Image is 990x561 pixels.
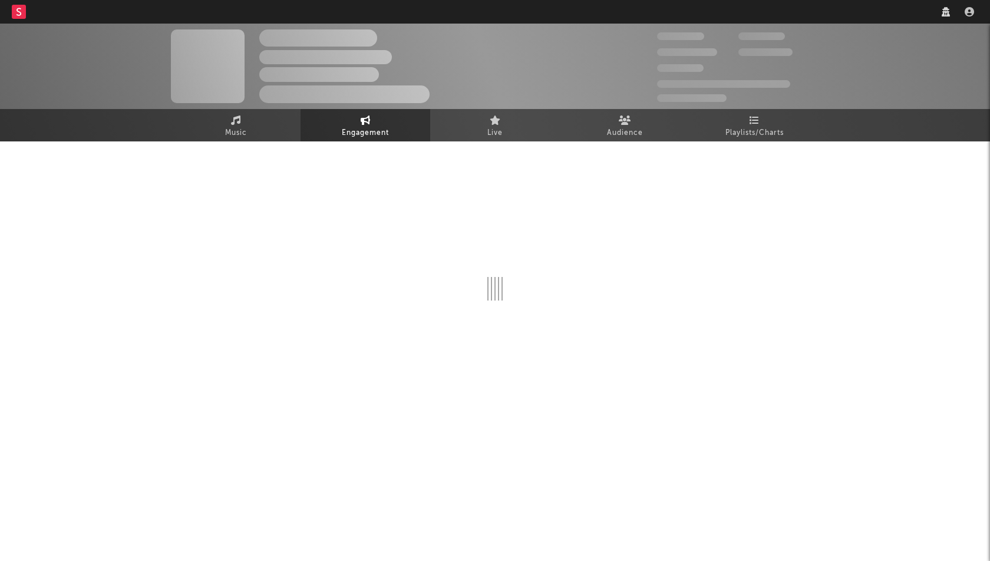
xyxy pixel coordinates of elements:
[171,109,301,141] a: Music
[560,109,689,141] a: Audience
[225,126,247,140] span: Music
[657,80,790,88] span: 50 000 000 Monthly Listeners
[657,94,727,102] span: Jump Score: 85.0
[657,32,704,40] span: 300 000
[657,64,704,72] span: 100 000
[657,48,717,56] span: 50 000 000
[725,126,784,140] span: Playlists/Charts
[430,109,560,141] a: Live
[738,48,793,56] span: 1 000 000
[301,109,430,141] a: Engagement
[342,126,389,140] span: Engagement
[487,126,503,140] span: Live
[689,109,819,141] a: Playlists/Charts
[738,32,785,40] span: 100 000
[607,126,643,140] span: Audience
